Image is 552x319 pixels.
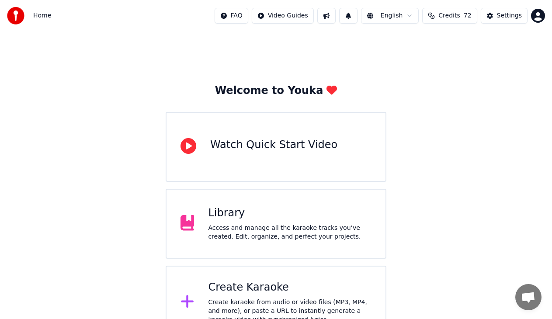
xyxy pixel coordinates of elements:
[252,8,314,24] button: Video Guides
[215,8,248,24] button: FAQ
[208,224,371,241] div: Access and manage all the karaoke tracks you’ve created. Edit, organize, and perfect your projects.
[215,84,337,98] div: Welcome to Youka
[208,206,371,220] div: Library
[210,138,337,152] div: Watch Quick Start Video
[7,7,24,24] img: youka
[438,11,460,20] span: Credits
[33,11,51,20] nav: breadcrumb
[515,284,542,310] a: Open chat
[422,8,477,24] button: Credits72
[208,281,371,295] div: Create Karaoke
[497,11,522,20] div: Settings
[464,11,472,20] span: 72
[481,8,528,24] button: Settings
[33,11,51,20] span: Home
